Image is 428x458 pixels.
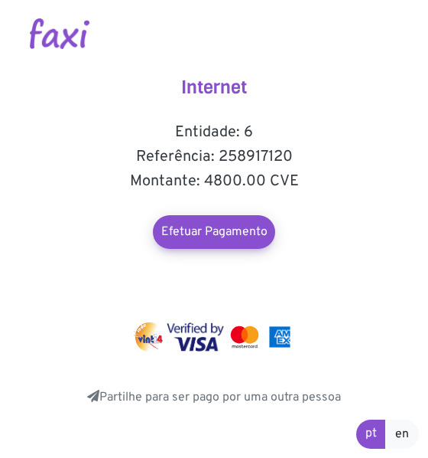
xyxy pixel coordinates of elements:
img: mastercard [265,322,294,352]
h5: Montante: 4800.00 CVE [61,172,367,191]
h5: Referência: 258917120 [61,148,367,166]
h5: Entidade: 6 [61,123,367,142]
img: mastercard [227,322,262,352]
img: visa [167,322,224,352]
a: Efetuar Pagamento [153,215,275,249]
a: Partilhe para ser pago por uma outra pessoa [87,390,341,405]
img: vinti4 [134,322,164,352]
a: en [385,420,419,449]
h4: Internet [61,77,367,99]
a: pt [356,420,386,449]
